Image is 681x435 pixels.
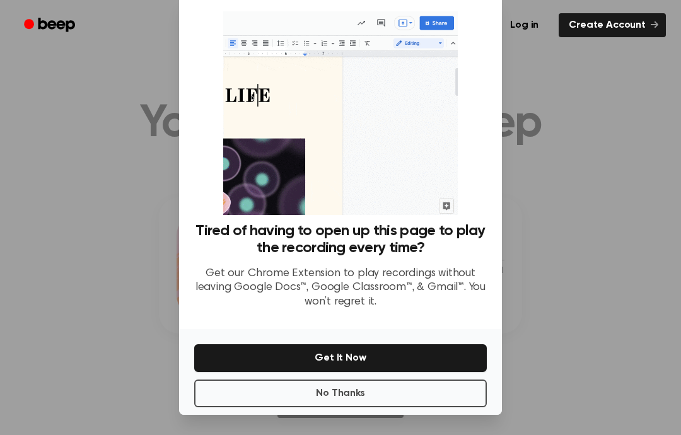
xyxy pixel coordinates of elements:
[194,380,487,407] button: No Thanks
[498,11,551,40] a: Log in
[559,13,666,37] a: Create Account
[194,267,487,310] p: Get our Chrome Extension to play recordings without leaving Google Docs™, Google Classroom™, & Gm...
[194,344,487,372] button: Get It Now
[15,13,86,38] a: Beep
[223,11,457,215] img: Beep extension in action
[194,223,487,257] h3: Tired of having to open up this page to play the recording every time?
